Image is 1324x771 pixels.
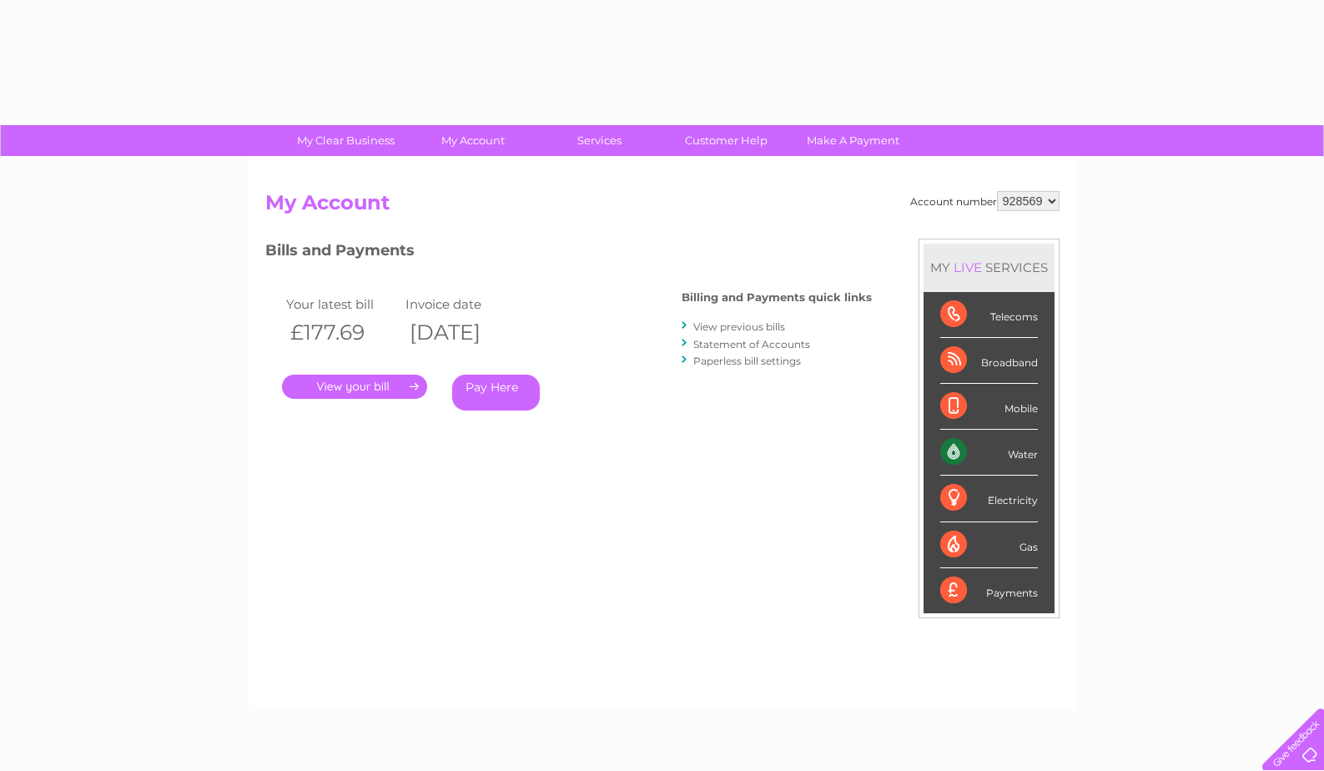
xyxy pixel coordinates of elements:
[282,293,402,315] td: Your latest bill
[265,191,1060,223] h2: My Account
[940,384,1038,430] div: Mobile
[940,568,1038,613] div: Payments
[282,375,427,399] a: .
[940,476,1038,522] div: Electricity
[282,315,402,350] th: £177.69
[693,355,801,367] a: Paperless bill settings
[910,191,1060,211] div: Account number
[693,320,785,333] a: View previous bills
[940,430,1038,476] div: Water
[401,315,521,350] th: [DATE]
[924,244,1055,291] div: MY SERVICES
[277,125,415,156] a: My Clear Business
[950,260,985,275] div: LIVE
[531,125,668,156] a: Services
[401,293,521,315] td: Invoice date
[452,375,540,411] a: Pay Here
[940,292,1038,338] div: Telecoms
[940,522,1038,568] div: Gas
[404,125,541,156] a: My Account
[940,338,1038,384] div: Broadband
[784,125,922,156] a: Make A Payment
[682,291,872,304] h4: Billing and Payments quick links
[657,125,795,156] a: Customer Help
[265,239,872,268] h3: Bills and Payments
[693,338,810,350] a: Statement of Accounts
